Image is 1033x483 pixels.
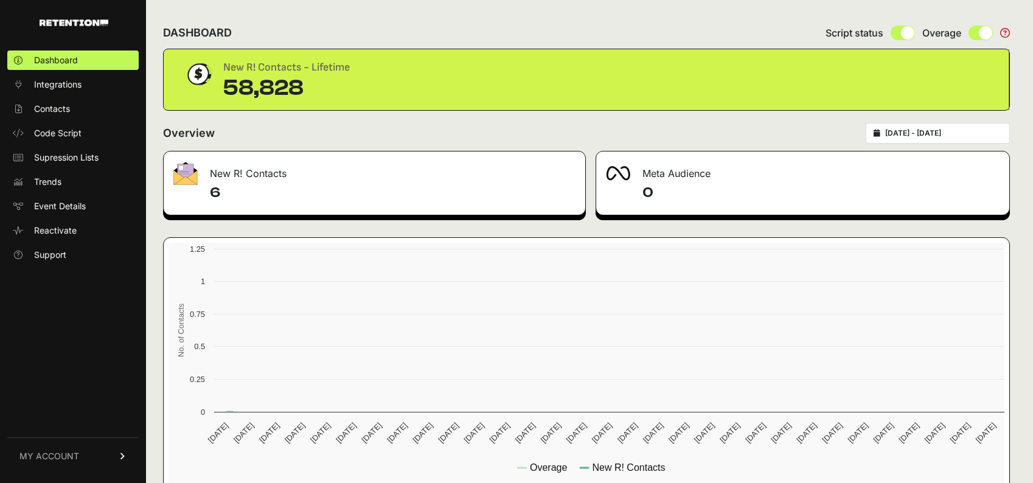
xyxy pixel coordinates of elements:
text: 0.25 [190,375,205,384]
h4: 6 [210,183,576,203]
a: Event Details [7,196,139,216]
text: [DATE] [232,421,256,445]
h2: Overview [163,125,215,142]
a: Dashboard [7,50,139,70]
h2: DASHBOARD [163,24,232,41]
text: [DATE] [283,421,307,445]
a: Reactivate [7,221,139,240]
img: dollar-coin-05c43ed7efb7bc0c12610022525b4bbbb207c7efeef5aecc26f025e68dcafac9.png [183,59,214,89]
a: Support [7,245,139,265]
text: [DATE] [411,421,434,445]
img: fa-envelope-19ae18322b30453b285274b1b8af3d052b27d846a4fbe8435d1a52b978f639a2.png [173,162,198,185]
span: Reactivate [34,224,77,237]
a: Supression Lists [7,148,139,167]
text: [DATE] [565,421,588,445]
span: Script status [826,26,883,40]
text: [DATE] [513,421,537,445]
text: New R! Contacts [592,462,665,473]
span: MY ACCOUNT [19,450,79,462]
div: New R! Contacts - Lifetime [223,59,350,76]
text: [DATE] [692,421,716,445]
text: 0 [201,408,205,417]
span: Trends [34,176,61,188]
a: Integrations [7,75,139,94]
text: [DATE] [641,421,665,445]
text: [DATE] [257,421,281,445]
text: [DATE] [616,421,639,445]
text: [DATE] [667,421,690,445]
img: Retention.com [40,19,108,26]
span: Supression Lists [34,151,99,164]
text: [DATE] [308,421,332,445]
text: [DATE] [897,421,921,445]
div: 58,828 [223,76,350,100]
text: [DATE] [743,421,767,445]
text: [DATE] [488,421,512,445]
text: [DATE] [718,421,742,445]
text: [DATE] [436,421,460,445]
span: Code Script [34,127,82,139]
div: Meta Audience [596,151,1009,188]
text: 0.5 [194,342,205,351]
span: Overage [922,26,961,40]
a: MY ACCOUNT [7,437,139,474]
text: [DATE] [820,421,844,445]
span: Dashboard [34,54,78,66]
a: Contacts [7,99,139,119]
text: [DATE] [360,421,383,445]
text: [DATE] [539,421,563,445]
span: Event Details [34,200,86,212]
a: Code Script [7,123,139,143]
text: 0.75 [190,310,205,319]
text: [DATE] [872,421,896,445]
text: No. of Contacts [176,304,186,357]
text: [DATE] [795,421,818,445]
text: Overage [530,462,567,473]
text: 1 [201,277,205,286]
div: New R! Contacts [164,151,585,188]
img: fa-meta-2f981b61bb99beabf952f7030308934f19ce035c18b003e963880cc3fabeebb7.png [606,166,630,181]
text: [DATE] [846,421,869,445]
span: Support [34,249,66,261]
text: [DATE] [590,421,614,445]
text: [DATE] [385,421,409,445]
text: [DATE] [334,421,358,445]
h4: 0 [642,183,1000,203]
text: [DATE] [923,421,947,445]
text: [DATE] [206,421,230,445]
text: [DATE] [948,421,972,445]
text: [DATE] [462,421,486,445]
text: [DATE] [974,421,998,445]
span: Contacts [34,103,70,115]
a: Trends [7,172,139,192]
span: Integrations [34,78,82,91]
text: [DATE] [769,421,793,445]
text: 1.25 [190,245,205,254]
